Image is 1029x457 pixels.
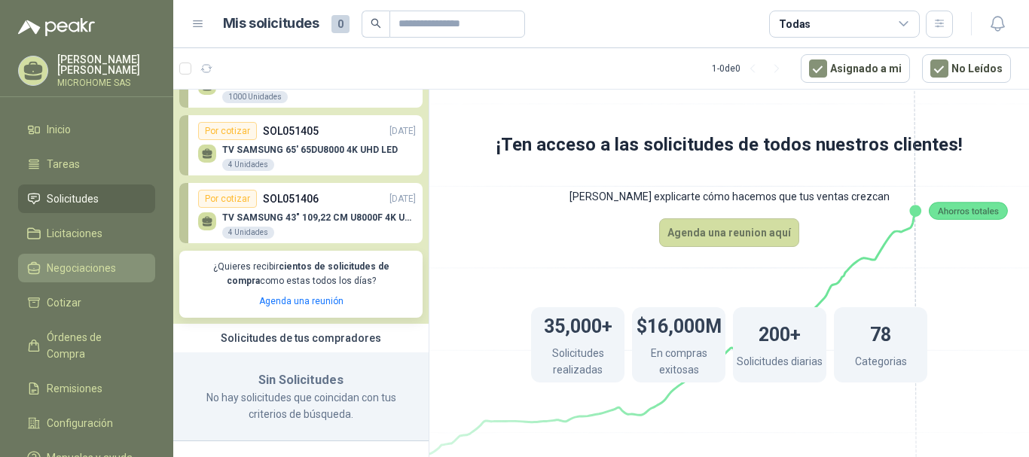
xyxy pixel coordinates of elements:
[263,123,319,139] p: SOL051405
[659,218,799,247] button: Agenda una reunion aquí
[18,409,155,437] a: Configuración
[331,15,350,33] span: 0
[371,18,381,29] span: search
[18,374,155,403] a: Remisiones
[779,16,811,32] div: Todas
[18,323,155,368] a: Órdenes de Compra
[18,219,155,248] a: Licitaciones
[531,345,624,382] p: Solicitudes realizadas
[759,316,801,349] h1: 200+
[222,227,274,239] div: 4 Unidades
[18,18,95,36] img: Logo peakr
[198,122,257,140] div: Por cotizar
[389,192,416,206] p: [DATE]
[179,183,423,243] a: Por cotizarSOL051406[DATE] TV SAMSUNG 43" 109,22 CM U8000F 4K UHD4 Unidades
[47,415,113,431] span: Configuración
[227,261,389,286] b: cientos de solicitudes de compra
[47,225,102,242] span: Licitaciones
[47,190,99,207] span: Solicitudes
[179,115,423,175] a: Por cotizarSOL051405[DATE] TV SAMSUNG 65' 65DU8000 4K UHD LED4 Unidades
[222,159,274,171] div: 4 Unidades
[47,121,71,138] span: Inicio
[173,324,429,352] div: Solicitudes de tus compradores
[801,54,910,83] button: Asignado a mi
[222,91,288,103] div: 1000 Unidades
[18,184,155,213] a: Solicitudes
[188,260,414,288] p: ¿Quieres recibir como estas todos los días?
[855,353,907,373] p: Categorias
[47,294,81,311] span: Cotizar
[222,212,416,223] p: TV SAMSUNG 43" 109,22 CM U8000F 4K UHD
[18,288,155,317] a: Cotizar
[259,296,344,306] a: Agenda una reunión
[637,308,722,341] h1: $16,000M
[222,145,398,155] p: TV SAMSUNG 65' 65DU8000 4K UHD LED
[47,156,80,172] span: Tareas
[47,380,102,397] span: Remisiones
[712,56,789,81] div: 1 - 0 de 0
[191,370,411,390] h3: Sin Solicitudes
[47,260,116,276] span: Negociaciones
[737,353,823,373] p: Solicitudes diarias
[57,54,155,75] p: [PERSON_NAME] [PERSON_NAME]
[18,150,155,178] a: Tareas
[223,13,319,35] h1: Mis solicitudes
[191,389,411,422] p: No hay solicitudes que coincidan con tus criterios de búsqueda.
[544,308,612,341] h1: 35,000+
[198,190,257,208] div: Por cotizar
[389,124,416,139] p: [DATE]
[18,254,155,282] a: Negociaciones
[263,190,319,207] p: SOL051406
[47,329,141,362] span: Órdenes de Compra
[632,345,725,382] p: En compras exitosas
[57,78,155,87] p: MICROHOME SAS
[922,54,1011,83] button: No Leídos
[870,316,891,349] h1: 78
[18,115,155,144] a: Inicio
